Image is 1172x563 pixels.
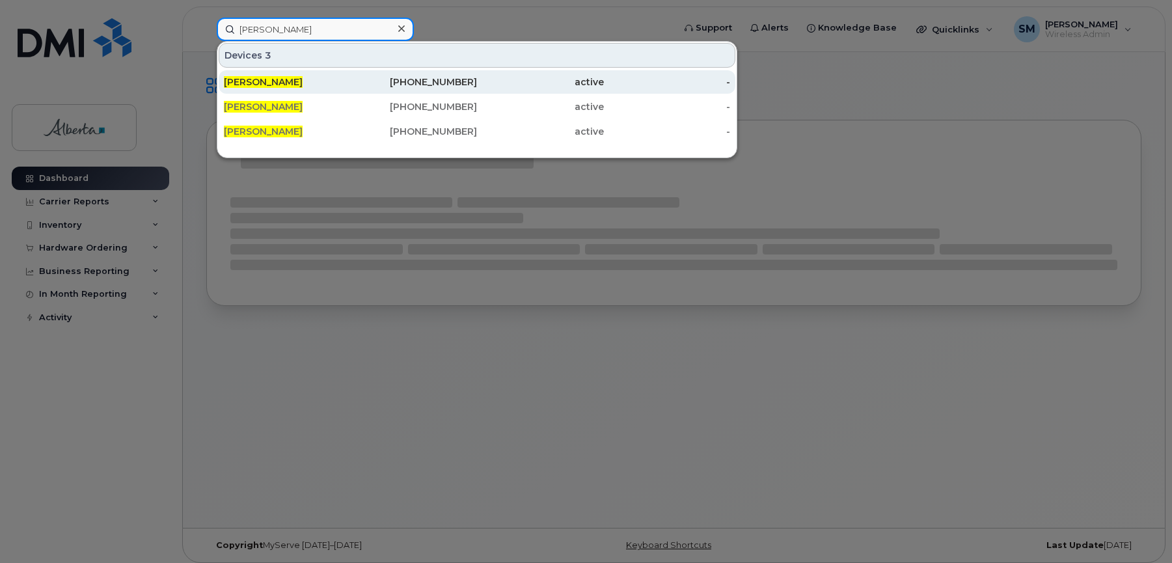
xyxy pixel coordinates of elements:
a: [PERSON_NAME][PHONE_NUMBER]active- [219,95,735,118]
div: active [477,100,604,113]
a: [PERSON_NAME][PHONE_NUMBER]active- [219,120,735,143]
div: [PHONE_NUMBER] [351,100,478,113]
div: - [604,125,731,138]
span: [PERSON_NAME] [224,126,303,137]
a: [PERSON_NAME][PHONE_NUMBER]active- [219,70,735,94]
div: active [477,76,604,89]
div: Devices [219,43,735,68]
span: [PERSON_NAME] [224,101,303,113]
div: [PHONE_NUMBER] [351,76,478,89]
div: [PHONE_NUMBER] [351,125,478,138]
div: active [477,125,604,138]
span: 3 [265,49,271,62]
span: [PERSON_NAME] [224,76,303,88]
div: - [604,100,731,113]
div: - [604,76,731,89]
